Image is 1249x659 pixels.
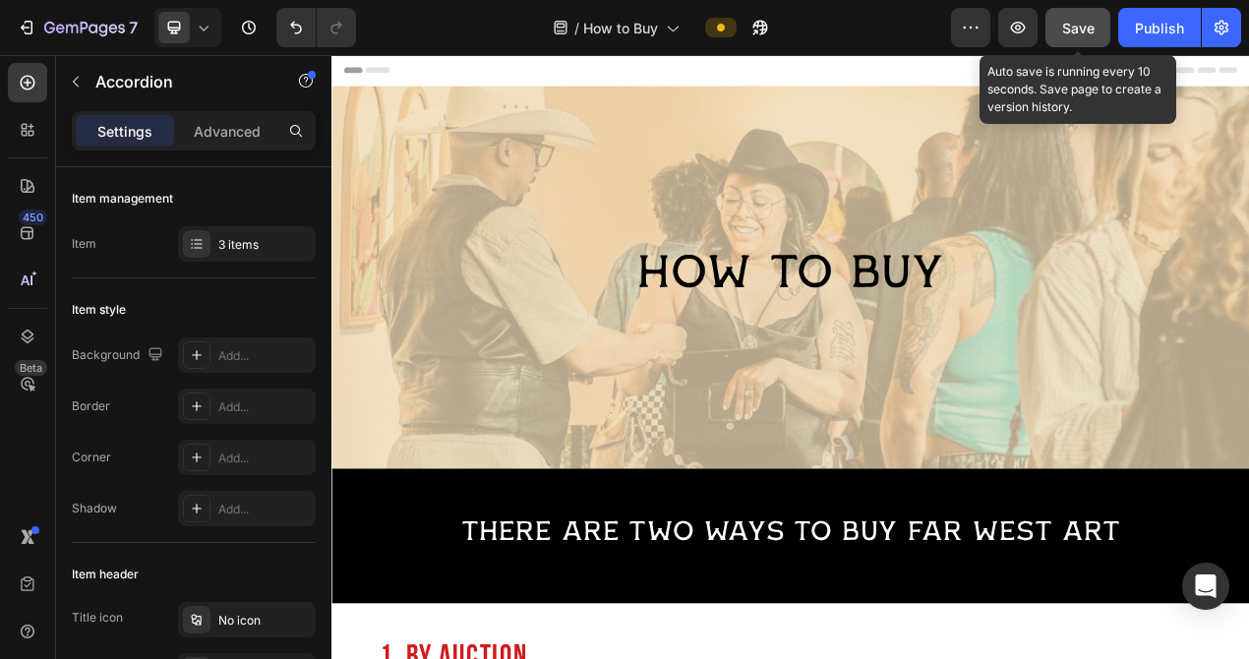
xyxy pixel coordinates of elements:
div: 450 [19,210,47,225]
span: how to buy [392,252,788,311]
span: Save [1062,20,1095,36]
div: Undo/Redo [276,8,356,47]
p: Accordion [95,70,263,93]
div: Add... [218,449,311,467]
div: 3 items [218,236,311,254]
div: Item style [72,301,126,319]
p: Advanced [194,121,261,142]
p: 7 [129,16,138,39]
div: Background [72,342,167,369]
button: 7 [8,8,147,47]
div: Add... [218,398,311,416]
button: Publish [1118,8,1201,47]
div: Item management [72,190,173,208]
div: No icon [218,612,311,629]
div: Open Intercom Messenger [1182,563,1229,610]
div: Item [72,235,96,253]
div: Add... [218,347,311,365]
div: Add... [218,501,311,518]
span: How to Buy [583,18,658,38]
div: Title icon [72,609,123,627]
p: there are two ways to buy far west art [81,593,1100,634]
button: Save [1045,8,1110,47]
div: Item header [72,566,139,583]
div: Publish [1135,18,1184,38]
iframe: Design area [331,55,1249,659]
span: / [574,18,579,38]
div: Beta [15,360,47,376]
div: Shadow [72,500,117,517]
div: Corner [72,449,111,466]
div: Border [72,397,110,415]
p: Settings [97,121,152,142]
